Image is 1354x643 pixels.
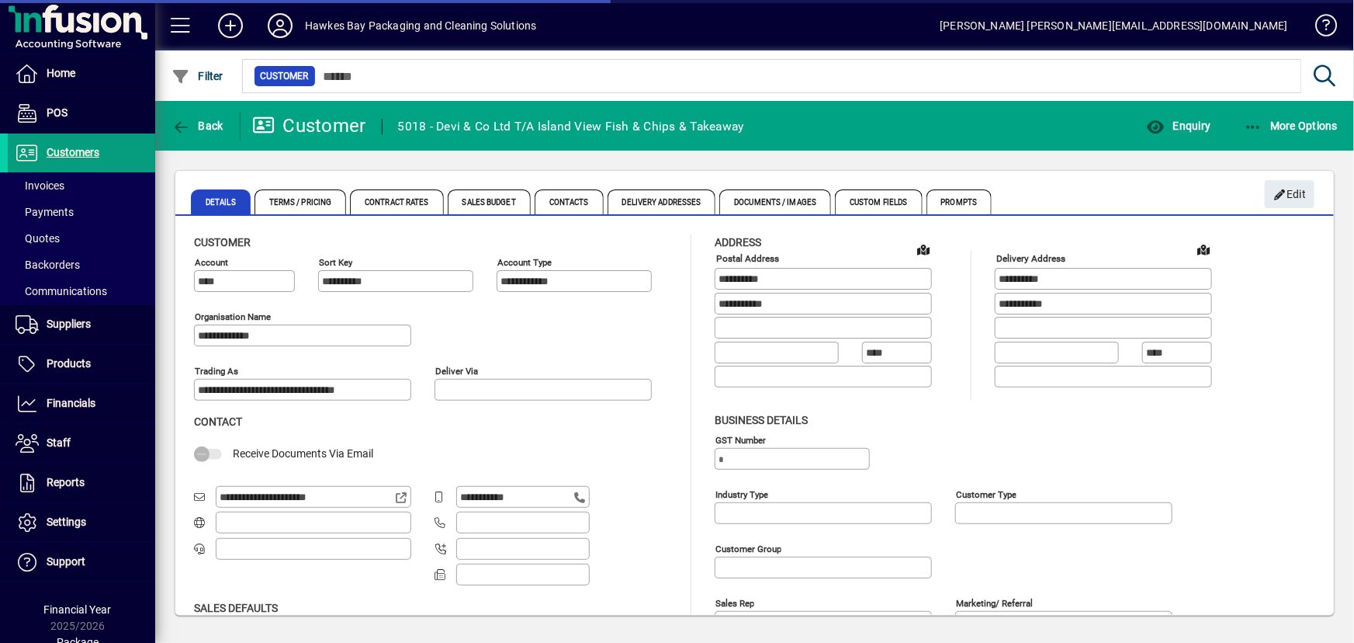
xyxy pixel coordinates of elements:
a: View on map [911,237,936,262]
mat-label: Deliver via [435,366,478,377]
span: Financials [47,397,95,409]
mat-label: Account [195,257,228,268]
mat-label: Customer type [956,488,1016,499]
span: Back [171,120,223,132]
div: [PERSON_NAME] [PERSON_NAME][EMAIL_ADDRESS][DOMAIN_NAME] [940,13,1288,38]
span: Delivery Addresses [608,189,716,214]
span: Prompts [926,189,992,214]
button: Edit [1265,180,1314,208]
mat-label: Trading as [195,366,238,377]
div: 5018 - Devi & Co Ltd T/A Island View Fish & Chips & Takeaway [398,114,744,139]
a: Staff [8,424,155,463]
button: More Options [1240,112,1342,140]
button: Enquiry [1142,112,1214,140]
a: Suppliers [8,305,155,344]
a: Reports [8,464,155,502]
a: Financials [8,384,155,423]
a: Quotes [8,225,155,252]
span: Contacts [535,189,604,214]
span: Invoices [16,179,64,192]
mat-label: Sales rep [715,597,754,608]
span: POS [47,106,68,119]
a: Invoices [8,172,155,199]
span: Enquiry [1146,120,1210,132]
a: Backorders [8,252,155,278]
span: Communications [16,285,107,297]
span: Payments [16,206,74,218]
span: Sales defaults [194,602,278,614]
span: Customer [194,236,251,249]
span: Receive Documents Via Email [233,447,373,460]
span: Edit [1273,182,1307,207]
span: Staff [47,436,71,449]
span: Sales Budget [448,189,531,214]
span: Details [191,189,251,214]
a: Communications [8,278,155,304]
span: Contact [194,415,242,428]
span: Quotes [16,232,60,245]
span: Terms / Pricing [255,189,347,214]
mat-label: Organisation name [195,311,271,322]
a: Knowledge Base [1304,3,1335,54]
span: Business details [715,414,808,426]
div: Customer [252,113,366,138]
span: Financial Year [44,603,112,616]
a: Support [8,543,155,582]
span: Home [47,67,75,79]
span: Settings [47,516,86,528]
button: Back [168,112,227,140]
span: Address [715,236,761,249]
span: Documents / Images [719,189,831,214]
a: Home [8,54,155,93]
a: View on map [1191,237,1216,262]
app-page-header-button: Back [155,112,241,140]
mat-label: Marketing/ Referral [956,597,1033,608]
a: Payments [8,199,155,225]
button: Profile [255,12,305,40]
span: Custom Fields [835,189,922,214]
a: POS [8,94,155,133]
span: Suppliers [47,318,91,330]
mat-label: Account Type [497,257,552,268]
a: Products [8,345,155,384]
span: Customers [47,146,99,158]
button: Filter [168,62,227,90]
span: Backorders [16,259,80,271]
span: Filter [171,70,223,82]
a: Settings [8,503,155,542]
span: More Options [1244,120,1338,132]
mat-label: Sort key [319,257,352,268]
mat-label: GST Number [715,434,766,445]
button: Add [206,12,255,40]
mat-label: Industry type [715,488,768,499]
span: Reports [47,476,85,488]
span: Contract Rates [350,189,443,214]
span: Support [47,555,85,568]
span: Customer [261,68,309,84]
mat-label: Customer group [715,543,781,554]
span: Products [47,357,91,370]
div: Hawkes Bay Packaging and Cleaning Solutions [305,13,537,38]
